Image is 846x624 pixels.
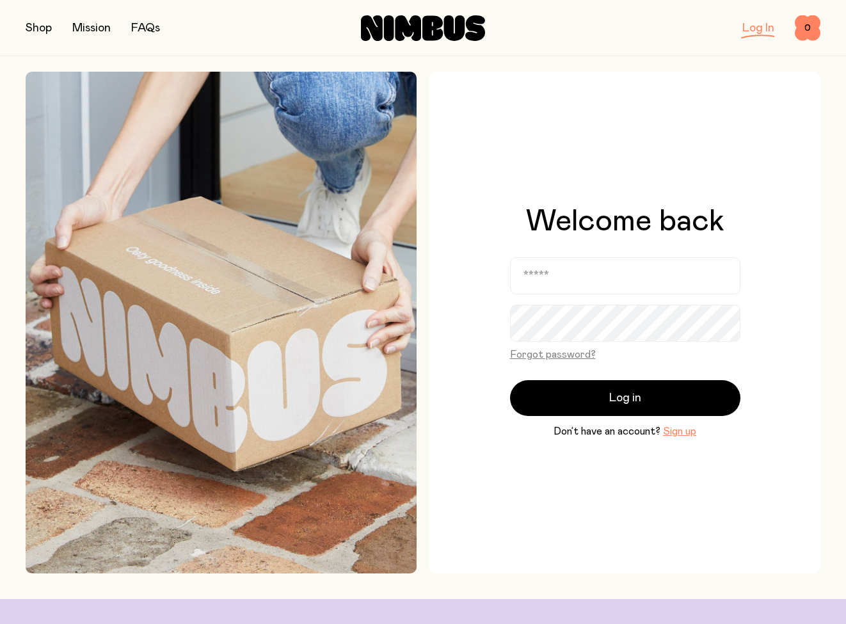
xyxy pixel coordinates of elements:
a: Mission [72,22,111,34]
a: Log In [742,22,774,34]
span: Log in [609,389,641,407]
button: Log in [510,380,740,416]
a: FAQs [131,22,160,34]
img: Picking up Nimbus mailer from doorstep [26,72,417,573]
button: 0 [795,15,820,41]
button: Sign up [663,424,696,439]
button: Forgot password? [510,347,596,362]
h1: Welcome back [526,206,724,237]
span: Don’t have an account? [554,424,660,439]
